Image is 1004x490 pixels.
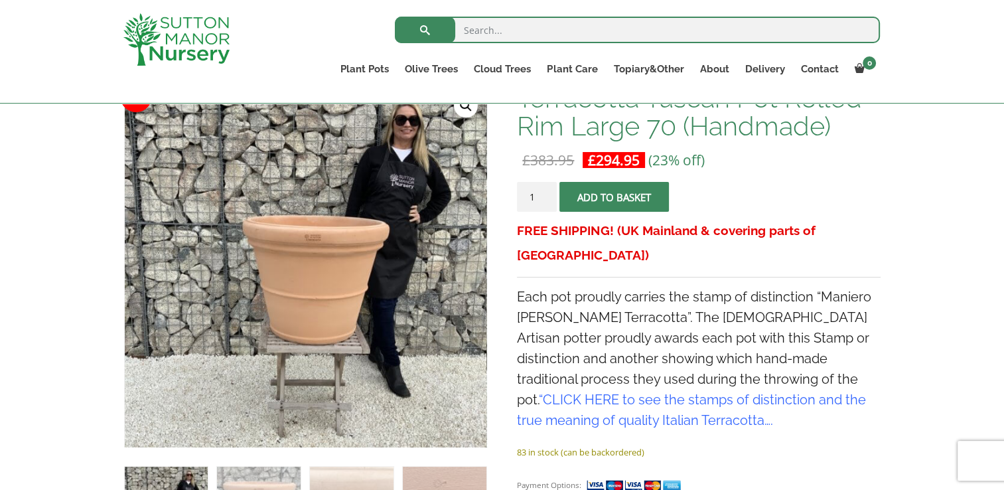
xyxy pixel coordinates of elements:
a: 0 [846,60,880,78]
small: Payment Options: [517,480,581,490]
a: Contact [792,60,846,78]
a: View full-screen image gallery [454,94,478,118]
span: Each pot proudly carries the stamp of distinction “Maniero [PERSON_NAME] Terracotta”. The [DEMOGR... [517,289,871,428]
a: Plant Pots [332,60,397,78]
h3: FREE SHIPPING! (UK Mainland & covering parts of [GEOGRAPHIC_DATA]) [517,218,880,268]
a: Olive Trees [397,60,466,78]
input: Search... [395,17,880,43]
bdi: 383.95 [522,151,574,169]
a: CLICK HERE to see the stamps of distinction and the true meaning of quality Italian Terracotta [517,392,866,428]
span: £ [522,151,530,169]
h1: Terracotta Tuscan Pot Rolled Rim Large 70 (Handmade) [517,84,880,140]
a: Delivery [737,60,792,78]
span: (23% off) [648,151,705,169]
a: Cloud Trees [466,60,539,78]
a: Topiary&Other [605,60,691,78]
span: 0 [863,56,876,70]
input: Product quantity [517,182,557,212]
p: 83 in stock (can be backordered) [517,444,880,460]
span: “ …. [517,392,866,428]
button: Add to basket [559,182,669,212]
span: £ [588,151,596,169]
a: About [691,60,737,78]
a: Plant Care [539,60,605,78]
bdi: 294.95 [588,151,640,169]
img: logo [123,13,230,66]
